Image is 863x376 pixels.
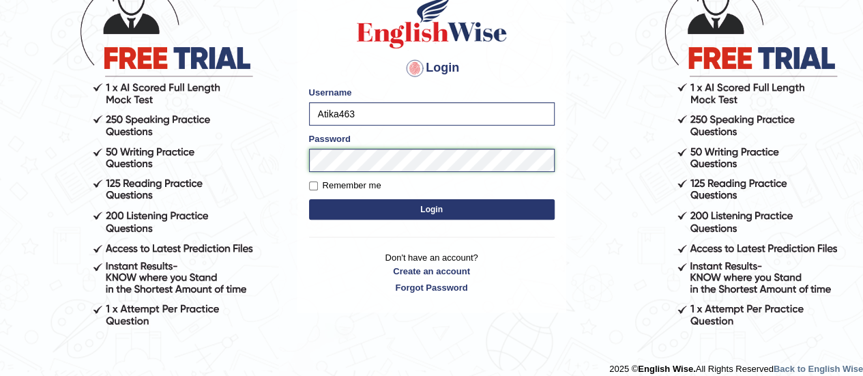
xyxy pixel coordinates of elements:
strong: English Wise. [638,364,695,374]
div: 2025 © All Rights Reserved [609,356,863,375]
p: Don't have an account? [309,251,555,293]
button: Login [309,199,555,220]
h4: Login [309,57,555,79]
a: Back to English Wise [774,364,863,374]
label: Password [309,132,351,145]
label: Username [309,86,352,99]
label: Remember me [309,179,381,192]
input: Remember me [309,182,318,190]
a: Forgot Password [309,281,555,294]
a: Create an account [309,265,555,278]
